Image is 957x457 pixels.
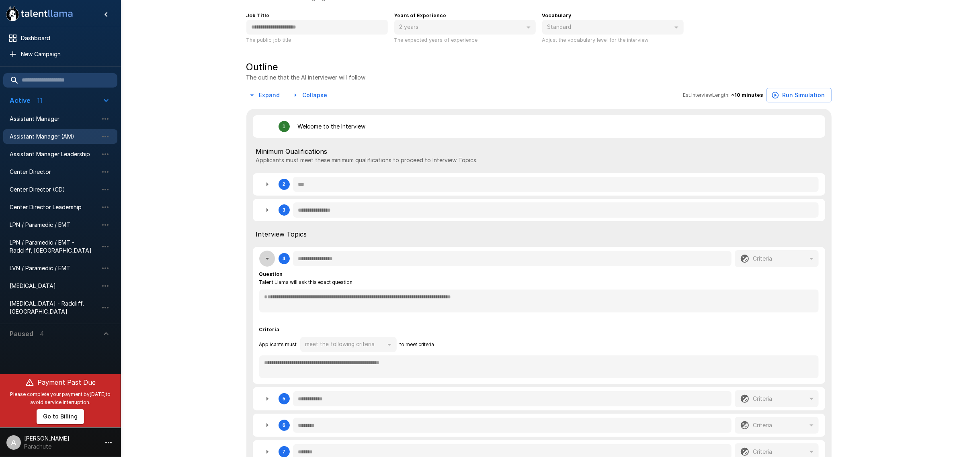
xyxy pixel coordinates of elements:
p: Criteria [753,421,772,429]
p: Welcome to the Interview [298,122,366,131]
p: The outline that the AI interviewer will follow [246,73,366,82]
b: ~ 10 minutes [732,92,763,98]
span: Interview Topics [256,229,822,239]
p: Applicants must meet these minimum qualifications to proceed to Interview Topics. [256,156,822,164]
p: Criteria [753,395,772,403]
div: Standard [542,20,684,35]
div: 2 [253,173,825,196]
div: 7 [283,449,285,455]
div: 4 [283,256,285,261]
div: 2 [283,182,285,187]
div: 2 years [394,20,536,35]
p: Criteria [753,448,772,456]
div: 6 [283,422,285,428]
p: The expected years of experience [394,36,536,44]
span: Minimum Qualifications [256,147,822,156]
span: Talent Llama will ask this exact question. [259,278,354,286]
p: Adjust the vocabulary level for the interview [542,36,684,44]
b: Criteria [259,326,280,333]
h5: Outline [246,61,366,73]
div: 5 [253,387,825,410]
span: Est. Interview Length: [683,91,730,99]
div: 3 [283,207,285,213]
div: 1 [283,124,285,129]
b: Years of Experience [394,12,447,18]
div: 3 [253,199,825,221]
p: The public job title [246,36,388,44]
span: to meet criteria [400,341,434,349]
b: Question [259,271,283,277]
b: Job Title [246,12,270,18]
button: Expand [246,88,283,103]
p: Criteria [753,255,772,263]
button: Collapse [290,88,331,103]
button: Run Simulation [766,88,832,103]
div: meet the following criteria [300,337,397,352]
span: Applicants must [259,341,297,349]
div: 6 [253,414,825,437]
b: Vocabulary [542,12,572,18]
div: 5 [283,396,285,402]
